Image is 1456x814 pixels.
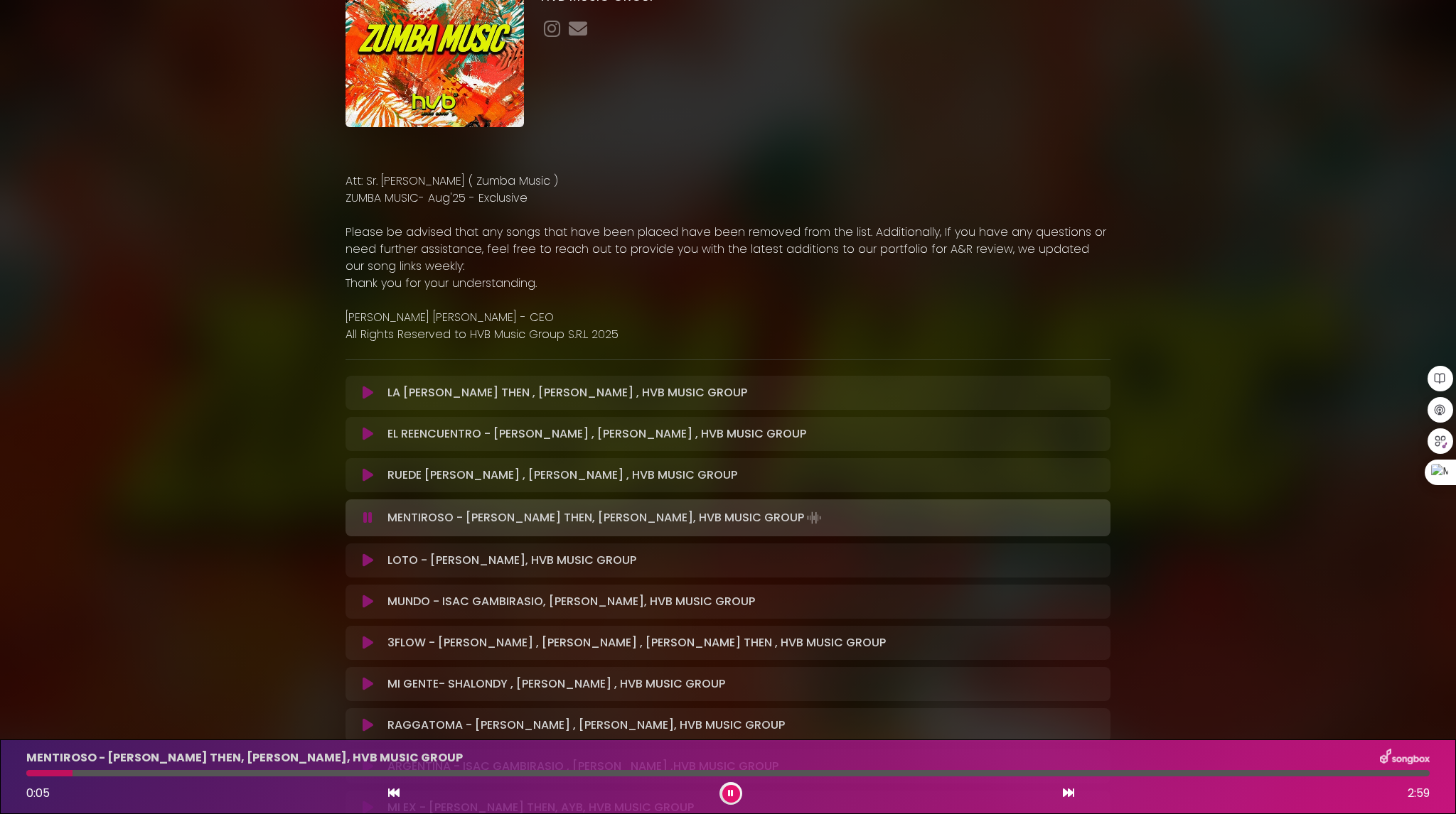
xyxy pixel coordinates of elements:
span: 2:59 [1408,785,1430,802]
img: waveform4.gif [804,508,824,528]
p: MI GENTE- SHALONDY , [PERSON_NAME] , HVB MUSIC GROUP [387,675,725,693]
p: ZUMBA MUSIC- Aug'25 - Exclusive [346,190,1110,207]
p: MUNDO - ISAC GAMBIRASIO, [PERSON_NAME], HVB MUSIC GROUP [387,593,755,610]
p: LOTO - [PERSON_NAME], HVB MUSIC GROUP [387,552,636,569]
p: Att: Sr. [PERSON_NAME] ( Zumba Music ) [346,173,1110,190]
p: All Rights Reserved to HVB Music Group S.R.L 2025 [346,326,1110,343]
p: EL REENCUENTRO - [PERSON_NAME] , [PERSON_NAME] , HVB MUSIC GROUP [387,425,806,443]
p: LA [PERSON_NAME] THEN , [PERSON_NAME] , HVB MUSIC GROUP [387,384,747,401]
p: RUEDE [PERSON_NAME] , [PERSON_NAME] , HVB MUSIC GROUP [387,467,737,484]
p: [PERSON_NAME] [PERSON_NAME] - CEO [346,309,1110,326]
p: MENTIROSO - [PERSON_NAME] THEN, [PERSON_NAME], HVB MUSIC GROUP [26,749,463,766]
p: Please be advised that any songs that have been placed have been removed from the list. Additiona... [346,224,1110,275]
span: 0:05 [26,785,50,801]
p: 3FLOW - [PERSON_NAME] , [PERSON_NAME] , [PERSON_NAME] THEN , HVB MUSIC GROUP [387,634,886,651]
p: MENTIROSO - [PERSON_NAME] THEN, [PERSON_NAME], HVB MUSIC GROUP [387,508,824,528]
p: Thank you for your understanding. [346,275,1110,292]
img: songbox-logo-white.png [1380,749,1430,767]
p: RAGGATOMA - [PERSON_NAME] , [PERSON_NAME], HVB MUSIC GROUP [387,717,785,734]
